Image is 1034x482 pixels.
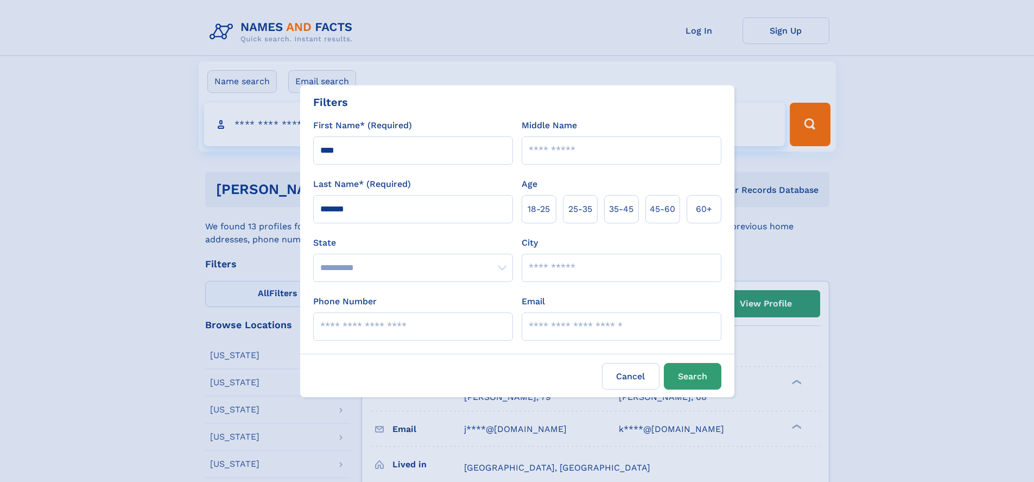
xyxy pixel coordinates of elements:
[313,94,348,110] div: Filters
[650,203,675,216] span: 45‑60
[313,178,411,191] label: Last Name* (Required)
[313,236,513,249] label: State
[522,178,537,191] label: Age
[313,119,412,132] label: First Name* (Required)
[696,203,712,216] span: 60+
[522,119,577,132] label: Middle Name
[522,236,538,249] label: City
[528,203,550,216] span: 18‑25
[313,295,377,308] label: Phone Number
[664,363,721,390] button: Search
[602,363,659,390] label: Cancel
[522,295,545,308] label: Email
[609,203,633,216] span: 35‑45
[568,203,592,216] span: 25‑35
